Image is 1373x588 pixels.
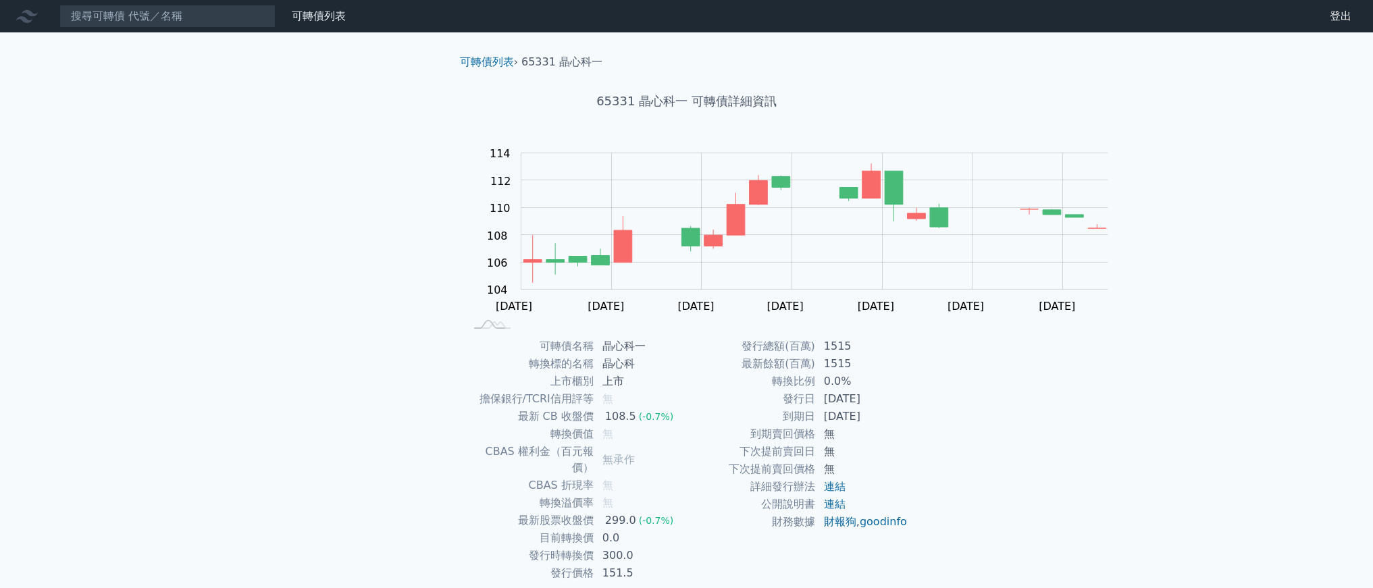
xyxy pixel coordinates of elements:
[948,300,984,313] tspan: [DATE]
[521,54,602,70] li: 65331 晶心科一
[824,498,846,510] a: 連結
[602,392,613,405] span: 無
[1039,300,1075,313] tspan: [DATE]
[687,460,816,478] td: 下次提前賣回價格
[487,257,508,269] tspan: 106
[487,230,508,242] tspan: 108
[687,443,816,460] td: 下次提前賣回日
[602,427,613,440] span: 無
[59,5,276,28] input: 搜尋可轉債 代號／名稱
[858,300,894,313] tspan: [DATE]
[594,564,687,582] td: 151.5
[465,494,594,512] td: 轉換溢價率
[602,496,613,509] span: 無
[860,515,907,528] a: goodinfo
[496,300,532,313] tspan: [DATE]
[465,338,594,355] td: 可轉債名稱
[465,477,594,494] td: CBAS 折現率
[465,390,594,408] td: 擔保銀行/TCRI信用評等
[465,373,594,390] td: 上市櫃別
[449,92,925,111] h1: 65331 晶心科一 可轉債詳細資訊
[465,564,594,582] td: 發行價格
[639,515,674,526] span: (-0.7%)
[465,408,594,425] td: 最新 CB 收盤價
[460,55,514,68] a: 可轉債列表
[687,338,816,355] td: 發行總額(百萬)
[816,408,908,425] td: [DATE]
[602,512,639,529] div: 299.0
[594,355,687,373] td: 晶心科
[767,300,804,313] tspan: [DATE]
[816,373,908,390] td: 0.0%
[588,300,624,313] tspan: [DATE]
[824,480,846,493] a: 連結
[687,373,816,390] td: 轉換比例
[602,453,635,466] span: 無承作
[594,373,687,390] td: 上市
[816,355,908,373] td: 1515
[594,529,687,547] td: 0.0
[687,478,816,496] td: 詳細發行辦法
[490,147,511,160] tspan: 114
[487,284,508,296] tspan: 104
[594,338,687,355] td: 晶心科一
[677,300,714,313] tspan: [DATE]
[602,479,613,491] span: 無
[594,547,687,564] td: 300.0
[465,529,594,547] td: 目前轉換價
[1319,5,1362,27] a: 登出
[816,338,908,355] td: 1515
[465,443,594,477] td: CBAS 權利金（百元報價）
[687,355,816,373] td: 最新餘額(百萬)
[465,512,594,529] td: 最新股票收盤價
[687,513,816,531] td: 財務數據
[687,496,816,513] td: 公開說明書
[824,515,856,528] a: 財報狗
[490,175,511,188] tspan: 112
[602,408,639,425] div: 108.5
[816,443,908,460] td: 無
[465,425,594,443] td: 轉換價值
[292,9,346,22] a: 可轉債列表
[687,390,816,408] td: 發行日
[816,390,908,408] td: [DATE]
[816,425,908,443] td: 無
[465,547,594,564] td: 發行時轉換價
[687,408,816,425] td: 到期日
[639,411,674,422] span: (-0.7%)
[490,202,511,215] tspan: 110
[816,460,908,478] td: 無
[816,513,908,531] td: ,
[687,425,816,443] td: 到期賣回價格
[480,147,1129,313] g: Chart
[465,355,594,373] td: 轉換標的名稱
[460,54,518,70] li: ›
